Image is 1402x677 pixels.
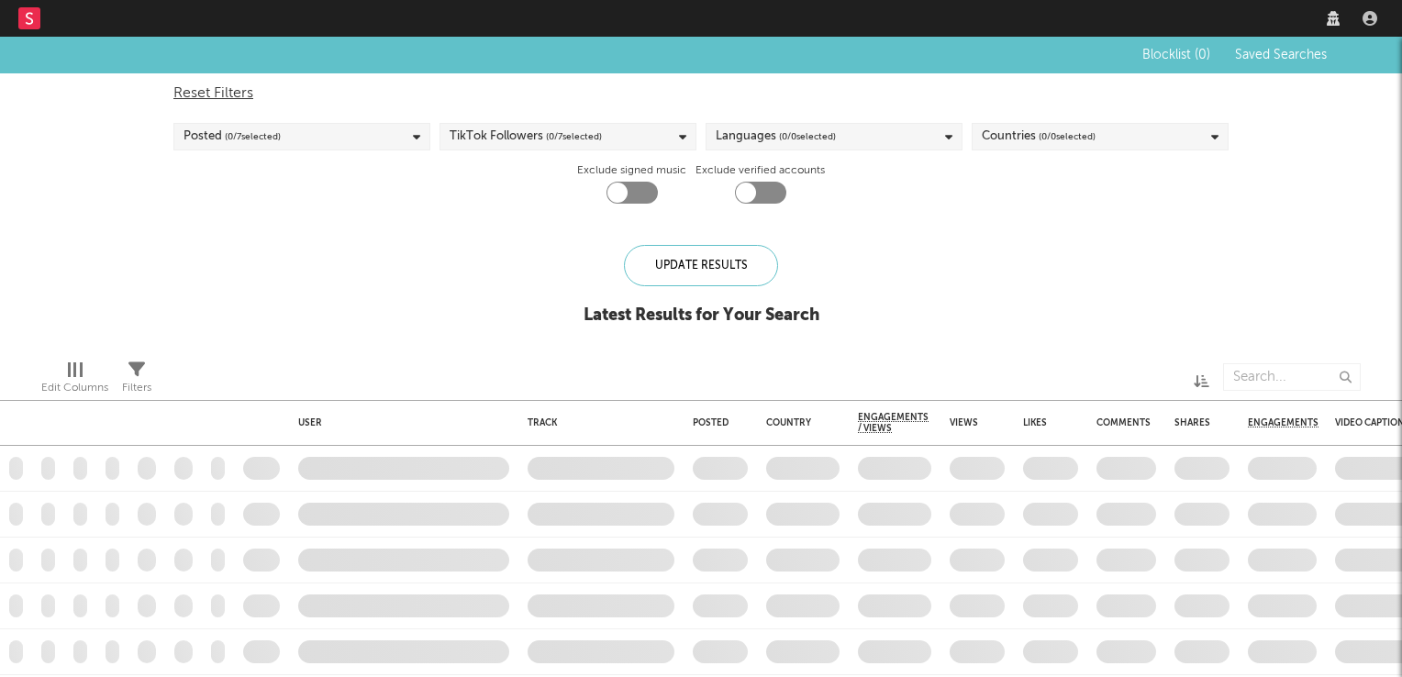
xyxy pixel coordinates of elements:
span: ( 0 / 7 selected) [546,126,602,148]
div: Track [528,417,665,428]
div: Update Results [624,245,778,286]
div: Countries [982,126,1096,148]
div: Languages [716,126,836,148]
div: Likes [1023,417,1051,428]
div: TikTok Followers [450,126,602,148]
div: Latest Results for Your Search [584,305,819,327]
div: Shares [1174,417,1210,428]
span: ( 0 / 0 selected) [1039,126,1096,148]
div: Views [950,417,978,428]
span: ( 0 / 7 selected) [225,126,281,148]
button: Saved Searches [1230,48,1330,62]
div: User [298,417,500,428]
input: Search... [1223,363,1361,391]
span: ( 0 / 0 selected) [779,126,836,148]
div: Posted [693,417,739,428]
div: Edit Columns [41,354,108,407]
div: Filters [122,377,151,399]
div: Comments [1096,417,1151,428]
label: Exclude verified accounts [695,160,825,182]
span: Saved Searches [1235,49,1330,61]
span: ( 0 ) [1195,49,1210,61]
div: Filters [122,354,151,407]
div: Reset Filters [173,83,1229,105]
div: Posted [184,126,281,148]
span: Blocklist [1142,49,1210,61]
span: Engagements [1248,417,1319,428]
label: Exclude signed music [577,160,686,182]
span: Engagements / Views [858,412,929,434]
div: Country [766,417,830,428]
div: Edit Columns [41,377,108,399]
